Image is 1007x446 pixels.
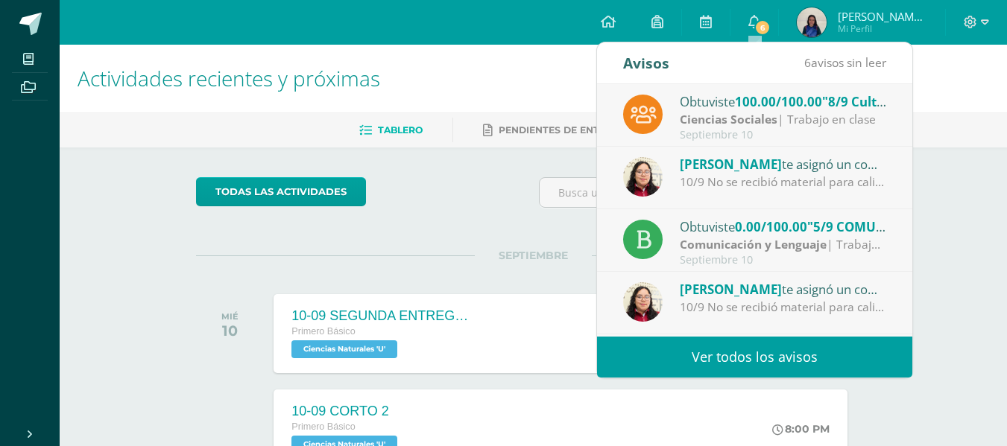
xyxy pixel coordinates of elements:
[804,54,886,71] span: avisos sin leer
[680,111,777,127] strong: Ciencias Sociales
[378,124,423,136] span: Tablero
[291,421,355,432] span: Primero Básico
[680,92,887,111] div: Obtuviste en
[822,93,947,110] span: "8/9 Cultura de Paz"
[623,157,663,197] img: c6b4b3f06f981deac34ce0a071b61492.png
[291,308,470,324] div: 10-09 SEGUNDA ENTREGA DE GUÍA
[221,322,239,340] div: 10
[680,217,887,236] div: Obtuviste en
[475,249,592,262] span: SEPTIEMBRE
[838,9,927,24] span: [PERSON_NAME] [PERSON_NAME]
[196,177,366,206] a: todas las Actividades
[735,218,807,235] span: 0.00/100.00
[291,404,401,419] div: 10-09 CORTO 2
[359,118,423,142] a: Tablero
[623,282,663,322] img: c6b4b3f06f981deac34ce0a071b61492.png
[680,154,887,173] div: te asignó un comentario en '5/9 COMU - Responder página 188 y 189 (tarea)' para 'Comunicación y L...
[78,64,380,92] span: Actividades recientes y próximas
[680,156,782,173] span: [PERSON_NAME]
[483,118,626,142] a: Pendientes de entrega
[838,22,927,35] span: Mi Perfil
[499,124,626,136] span: Pendientes de entrega
[797,7,827,37] img: 2704aaa29d1fe1aee5d09515aa75023f.png
[772,422,830,436] div: 8:00 PM
[680,299,887,316] div: 10/9 No se recibió material para calificar. Te vi trabajando en clase.
[680,281,782,298] span: [PERSON_NAME]
[680,279,887,299] div: te asignó un comentario en '9/9 COMU - Línea de tiempo de la literatura de la primera mitad del s...
[291,340,397,358] span: Ciencias Naturales 'U'
[680,236,827,252] strong: Comunicación y Lenguaje
[680,236,887,253] div: | Trabajo en casa
[540,178,870,207] input: Busca una actividad próxima aquí...
[221,311,239,322] div: MIÉ
[804,54,811,71] span: 6
[680,111,887,128] div: | Trabajo en clase
[597,337,912,377] a: Ver todos los avisos
[680,254,887,267] div: Septiembre 10
[291,326,355,337] span: Primero Básico
[680,173,887,191] div: 10/9 No se recibió material para calificar.
[623,42,669,83] div: Avisos
[680,129,887,141] div: Septiembre 10
[735,93,822,110] span: 100.00/100.00
[754,19,771,36] span: 6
